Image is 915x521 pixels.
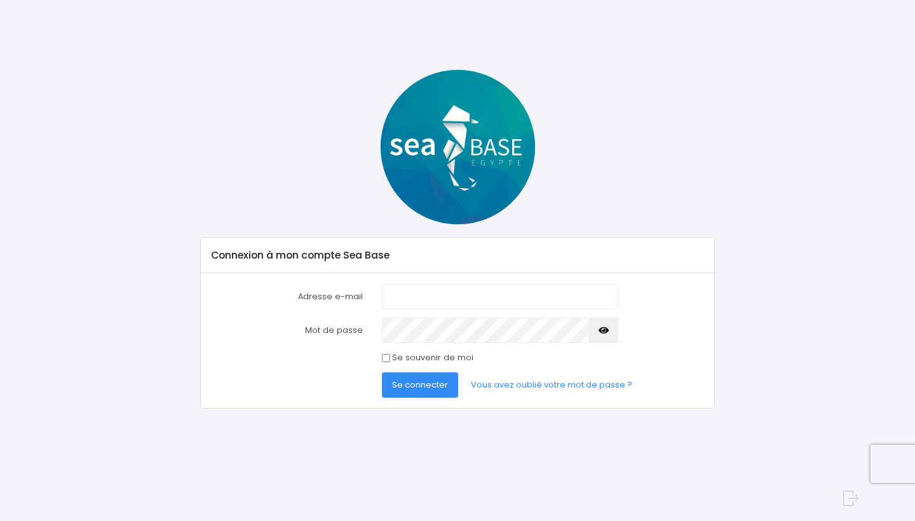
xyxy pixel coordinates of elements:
[392,351,473,364] label: Se souvenir de moi
[201,284,372,309] label: Adresse e-mail
[201,238,714,273] div: Connexion à mon compte Sea Base
[461,372,642,398] a: Vous avez oublié votre mot de passe ?
[382,372,458,398] button: Se connecter
[201,318,372,343] label: Mot de passe
[392,379,448,391] span: Se connecter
